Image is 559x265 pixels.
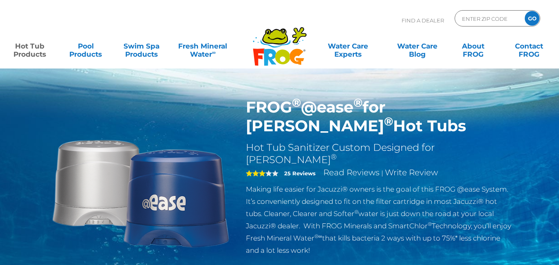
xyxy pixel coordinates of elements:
[292,95,301,110] sup: ®
[8,38,51,54] a: Hot TubProducts
[354,209,358,215] sup: ®
[385,168,438,177] a: Write Review
[284,170,316,177] strong: 25 Reviews
[246,141,512,166] h2: Hot Tub Sanitizer Custom Designed for [PERSON_NAME]
[248,16,311,66] img: Frog Products Logo
[313,38,383,54] a: Water CareExperts
[246,183,512,256] p: Making life easier for Jacuzzi® owners is the goal of this FROG @ease System. It’s conveniently d...
[396,38,439,54] a: Water CareBlog
[176,38,230,54] a: Fresh MineralWater∞
[120,38,163,54] a: Swim SpaProducts
[507,38,550,54] a: ContactFROG
[381,169,383,177] span: |
[314,233,322,239] sup: ®∞
[64,38,107,54] a: PoolProducts
[402,10,444,31] p: Find A Dealer
[428,221,432,227] sup: ®
[323,168,380,177] a: Read Reviews
[331,152,337,161] sup: ®
[246,170,265,177] span: 3
[354,95,362,110] sup: ®
[246,98,512,135] h1: FROG @ease for [PERSON_NAME] Hot Tubs
[525,11,539,26] input: GO
[452,38,495,54] a: AboutFROG
[212,49,216,55] sup: ∞
[384,114,393,128] sup: ®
